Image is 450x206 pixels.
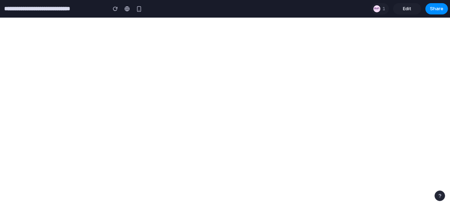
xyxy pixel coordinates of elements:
[425,3,448,14] button: Share
[430,5,443,12] span: Share
[382,5,387,12] span: 1
[393,3,421,14] a: Edit
[371,3,389,14] div: 1
[403,5,411,12] span: Edit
